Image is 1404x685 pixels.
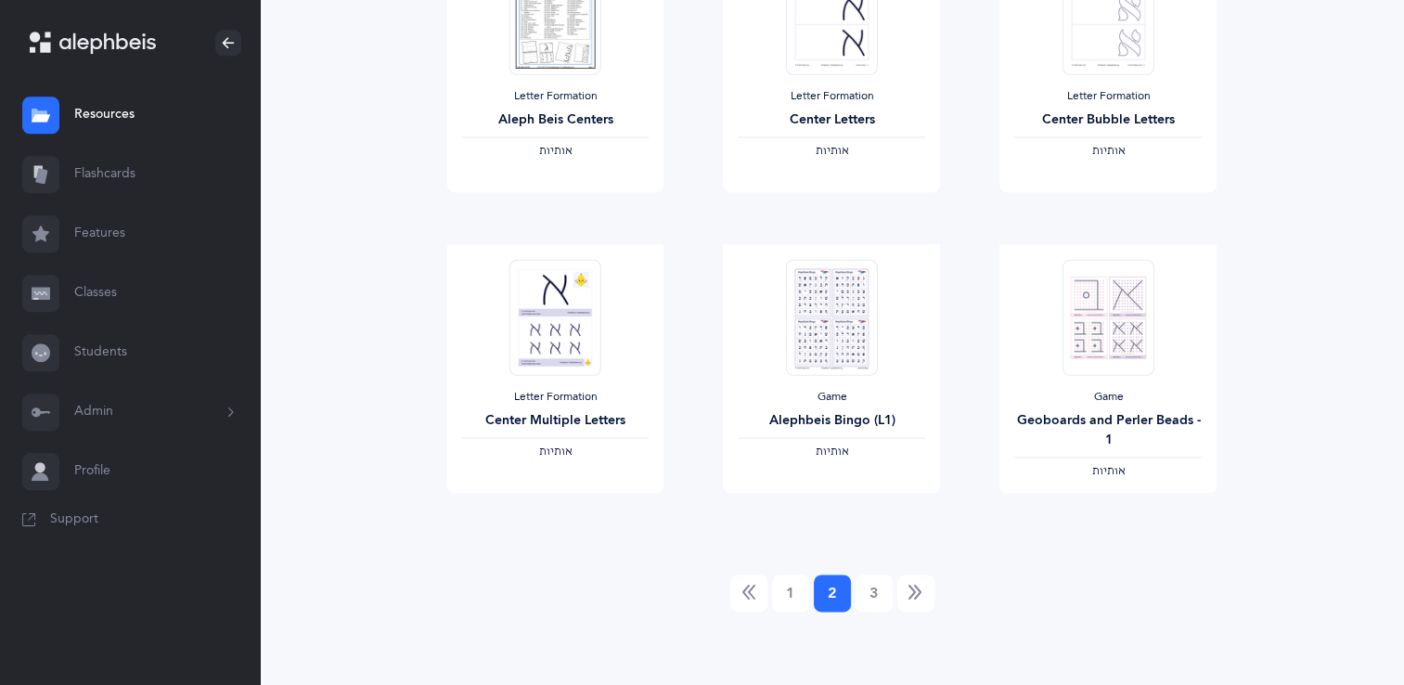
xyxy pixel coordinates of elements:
div: Letter Formation [462,390,650,405]
a: Next [897,575,934,612]
span: Support [50,511,98,529]
span: ‫אותיות‬ [1091,464,1125,477]
div: Letter Formation [462,89,650,104]
div: Center Bubble Letters [1014,110,1202,130]
img: Geoboard_and_Perler_Beads_L1_thumbnail_1580929538.png [1063,259,1153,375]
a: Previous [730,575,767,612]
div: Alephbeis Bingo (L1) [738,411,925,431]
a: 1 [772,575,809,612]
span: ‫אותיות‬ [815,144,848,157]
div: Center Letters [738,110,925,130]
span: ‫אותיות‬ [815,445,848,458]
span: ‫אותיות‬ [1091,144,1125,157]
span: ‫אותיות‬ [538,445,572,458]
div: Letter Formation [738,89,925,104]
span: ‫אותיות‬ [538,144,572,157]
a: 3 [856,575,893,612]
a: 2 [814,575,851,612]
img: Bingo_L1_thumbnail_1579468140.png [786,259,877,375]
div: Game [738,390,925,405]
div: Game [1014,390,1202,405]
div: Aleph Beis Centers [462,110,650,130]
div: Geoboards and Perler Beads - 1 [1014,411,1202,450]
div: Center Multiple Letters [462,411,650,431]
img: Center_multiple_letters_thumbnail_1578352447.png [509,259,600,375]
div: Letter Formation [1014,89,1202,104]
